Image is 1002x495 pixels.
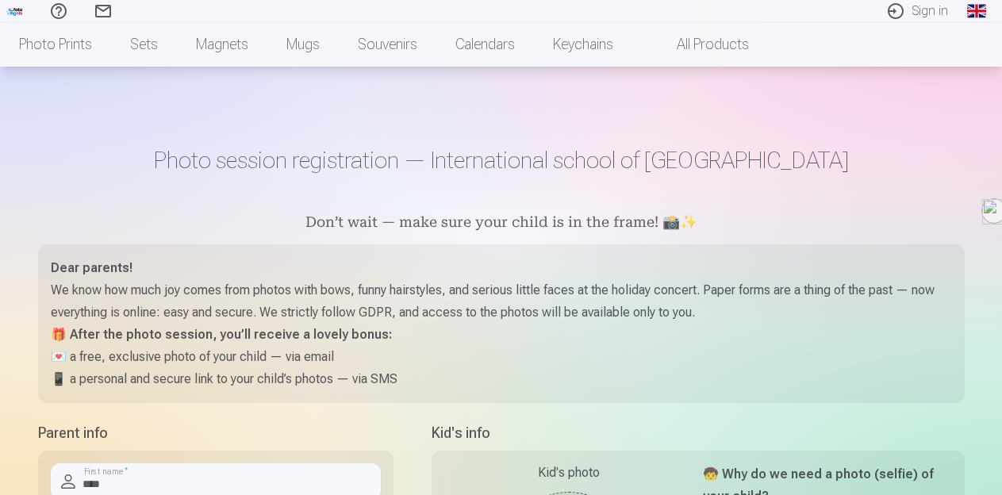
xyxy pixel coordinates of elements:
[444,463,693,482] div: Kid's photo
[267,22,339,67] a: Mugs
[436,22,534,67] a: Calendars
[632,22,768,67] a: All products
[38,146,965,175] h1: Photo session registration — International school of [GEOGRAPHIC_DATA]
[339,22,436,67] a: Souvenirs
[6,6,24,16] img: /fa1
[51,327,392,342] strong: 🎁 After the photo session, you’ll receive a lovely bonus:
[38,213,965,235] h5: Don’t wait — make sure your child is in the frame! 📸✨
[51,260,132,275] strong: Dear parents!
[51,346,952,368] p: 💌 a free, exclusive photo of your child — via email
[51,279,952,324] p: We know how much joy comes from photos with bows, funny hairstyles, and serious little faces at t...
[111,22,177,67] a: Sets
[534,22,632,67] a: Keychains
[38,422,394,444] h5: Parent info
[51,368,952,390] p: 📱 a personal and secure link to your child’s photos — via SMS
[432,422,965,444] h5: Kid's info
[177,22,267,67] a: Magnets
